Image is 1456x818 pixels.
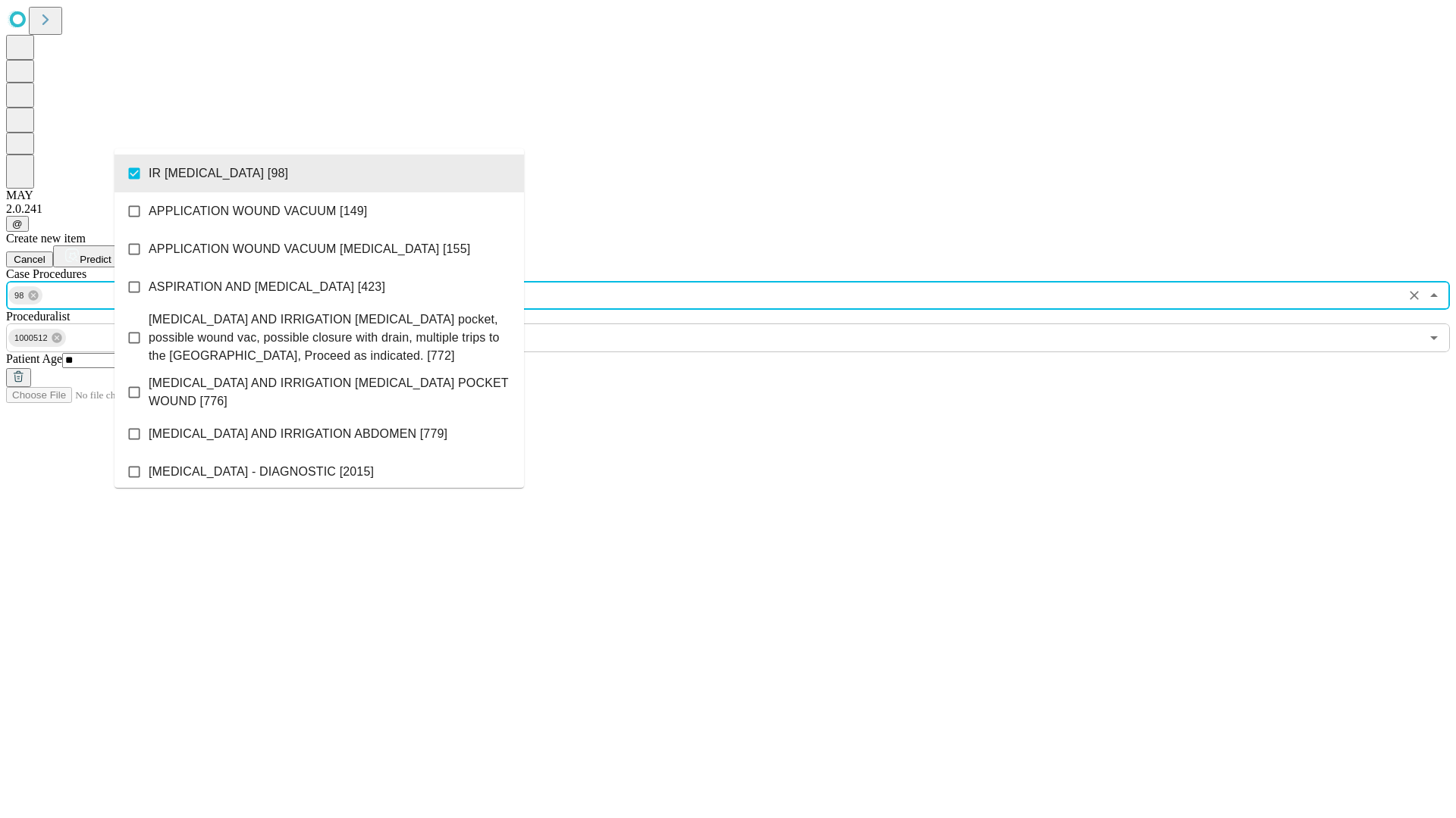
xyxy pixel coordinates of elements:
[149,240,470,258] span: APPLICATION WOUND VACUUM [MEDICAL_DATA] [155]
[149,463,374,481] span: [MEDICAL_DATA] - DIAGNOSTIC [2015]
[6,216,29,232] button: @
[6,202,1450,216] div: 2.0.241
[1404,285,1425,306] button: Clear
[1423,285,1445,306] button: Close
[6,267,86,280] span: Scheduled Procedure
[8,287,30,304] span: 98
[149,202,367,220] span: APPLICATION WOUND VACUUM [149]
[149,311,512,365] span: [MEDICAL_DATA] AND IRRIGATION [MEDICAL_DATA] pocket, possible wound vac, possible closure with dr...
[8,329,66,347] div: 1000512
[149,374,512,411] span: [MEDICAL_DATA] AND IRRIGATION [MEDICAL_DATA] POCKET WOUND [776]
[53,245,123,267] button: Predict
[6,189,1450,202] div: MAY
[12,218,23,229] span: @
[8,286,42,304] div: 98
[6,232,86,245] span: Create new item
[1423,327,1445,348] button: Open
[6,310,70,323] span: Proceduralist
[149,164,288,183] span: IR [MEDICAL_DATA] [98]
[149,278,385,296] span: ASPIRATION AND [MEDICAL_DATA] [423]
[6,251,53,267] button: Cancel
[14,254,45,265] span: Cancel
[6,352,62,365] span: Patient Age
[8,329,54,347] span: 1000512
[149,425,447,443] span: [MEDICAL_DATA] AND IRRIGATION ABDOMEN [779]
[80,254,111,265] span: Predict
